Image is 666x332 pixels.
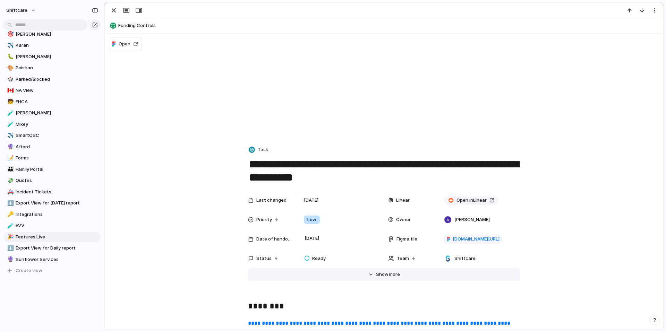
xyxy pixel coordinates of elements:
[248,268,520,281] button: Showmore
[6,234,13,241] button: 🎉
[396,197,410,204] span: Linear
[109,37,142,51] button: Open
[454,255,476,262] span: Shiftcare
[16,87,98,94] span: NA View
[7,165,12,173] div: 👪
[118,22,660,29] span: Funding Controls
[6,245,13,252] button: ⬇️
[396,216,411,223] span: Owner
[7,132,12,140] div: ✈️
[6,64,13,71] button: 🎨
[6,132,13,139] button: ✈️
[3,187,101,197] a: 🚑Incident Tickets
[7,233,12,241] div: 🎉
[7,154,12,162] div: 📝
[3,5,40,16] button: shiftcare
[3,74,101,85] a: 🎲Parked/Blocked
[3,153,101,163] a: 📝Forms
[3,254,101,265] div: 🔮Sunflower Services
[16,245,98,252] span: Export View for Daily report
[6,53,13,60] button: 🐛
[7,98,12,106] div: 🧒
[6,7,27,14] span: shiftcare
[16,98,98,105] span: EHCA
[7,143,12,151] div: 🔮
[3,52,101,62] div: 🐛[PERSON_NAME]
[3,97,101,107] a: 🧒EHCA
[454,216,490,223] span: [PERSON_NAME]
[303,234,321,243] span: [DATE]
[119,41,130,47] span: Open
[6,121,13,128] button: 🧪
[7,75,12,83] div: 🎲
[3,63,101,73] a: 🎨Peishan
[397,255,409,262] span: Team
[258,146,268,153] span: Task
[307,216,316,223] span: Low
[3,164,101,175] a: 👪Family Portal
[6,42,13,49] button: ✈️
[16,200,98,207] span: Export View for [DATE] report
[3,85,101,96] a: 🇨🇦NA View
[7,255,12,263] div: 🔮
[3,108,101,118] a: 🧪[PERSON_NAME]
[16,53,98,60] span: [PERSON_NAME]
[6,143,13,150] button: 🔮
[6,31,13,38] button: 🎯
[7,222,12,230] div: 🧪
[3,119,101,130] a: 🧪Mikey
[6,110,13,116] button: 🧪
[16,64,98,71] span: Peishan
[6,256,13,263] button: 🔮
[7,244,12,252] div: ⬇️
[3,198,101,208] a: ⬇️Export View for [DATE] report
[6,98,13,105] button: 🧒
[3,142,101,152] a: 🔮Afford
[3,265,101,276] button: Create view
[7,42,12,50] div: ✈️
[16,143,98,150] span: Afford
[7,120,12,128] div: 🧪
[16,211,98,218] span: Integrations
[3,220,101,231] a: 🧪EVV
[3,232,101,242] a: 🎉Features Live
[256,255,272,262] span: Status
[16,121,98,128] span: Mikey
[7,199,12,207] div: ⬇️
[3,130,101,141] a: ✈️SmartOSC
[6,189,13,195] button: 🚑
[376,271,388,278] span: Show
[256,197,287,204] span: Last changed
[16,256,98,263] span: Sunflower Services
[16,31,98,38] span: [PERSON_NAME]
[16,166,98,173] span: Family Portal
[6,200,13,207] button: ⬇️
[3,243,101,253] a: ⬇️Export View for Daily report
[7,64,12,72] div: 🎨
[16,42,98,49] span: Karan
[389,271,400,278] span: more
[7,30,12,38] div: 🎯
[16,132,98,139] span: SmartOSC
[6,211,13,218] button: 🔑
[6,177,13,184] button: 💸
[312,255,326,262] span: Ready
[456,197,487,204] span: Open in Linear
[16,76,98,83] span: Parked/Blocked
[16,267,42,274] span: Create view
[444,196,498,205] a: Open inLinear
[3,29,101,40] a: 🎯[PERSON_NAME]
[453,236,499,243] span: [DOMAIN_NAME][URL]
[3,175,101,186] div: 💸Quotes
[304,197,318,204] span: [DATE]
